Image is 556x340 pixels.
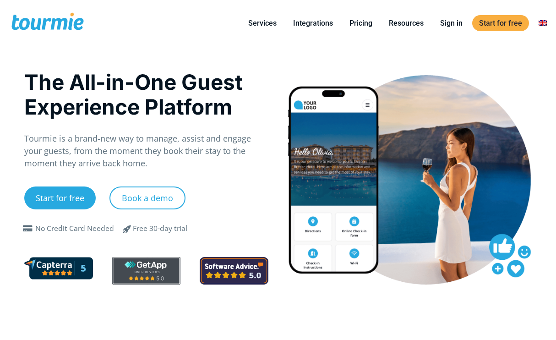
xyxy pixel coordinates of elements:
[24,70,268,119] h1: The All-in-One Guest Experience Platform
[21,225,35,232] span: 
[286,17,340,29] a: Integrations
[382,17,431,29] a: Resources
[472,15,529,31] a: Start for free
[35,223,114,234] div: No Credit Card Needed
[241,17,283,29] a: Services
[532,17,554,29] a: Switch to
[24,186,96,209] a: Start for free
[116,223,138,234] span: 
[24,132,268,170] p: Tourmie is a brand-new way to manage, assist and engage your guests, from the moment they book th...
[433,17,469,29] a: Sign in
[133,223,187,234] div: Free 30-day trial
[343,17,379,29] a: Pricing
[109,186,185,209] a: Book a demo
